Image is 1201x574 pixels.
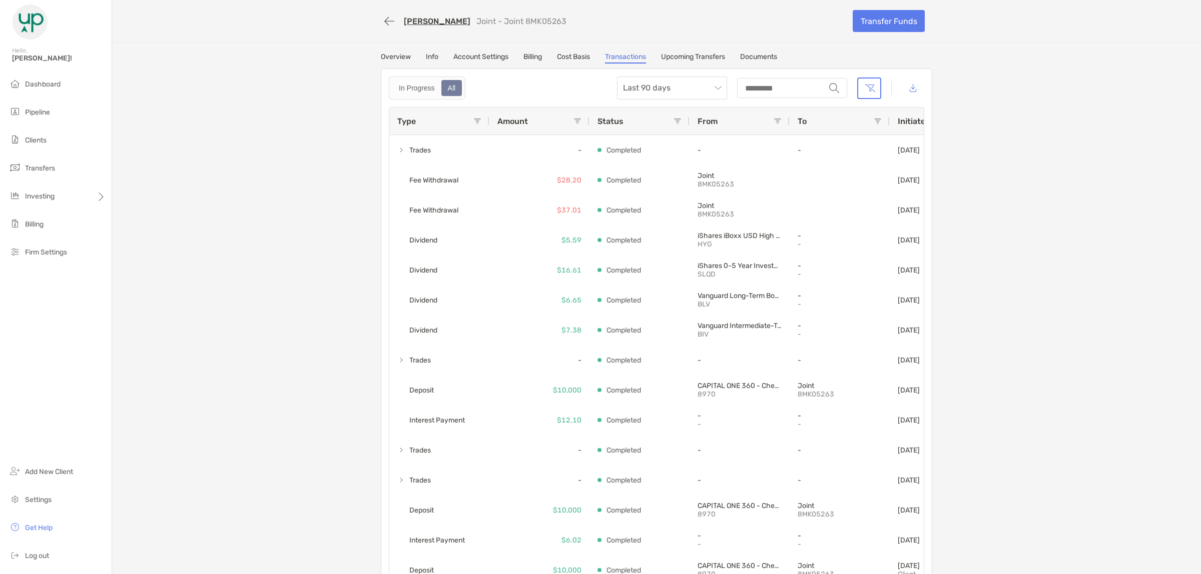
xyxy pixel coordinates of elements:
span: [PERSON_NAME]! [12,54,106,62]
p: iShares 0-5 Year Investment Grade Corporate Bond E [698,261,782,270]
p: - [798,356,882,364]
p: [DATE] [898,326,920,334]
p: $10,000 [553,504,581,516]
p: SLQD [698,270,768,278]
img: add_new_client icon [9,465,21,477]
span: From [698,116,718,126]
span: Fee Withdrawal [409,172,458,188]
p: Completed [607,504,641,516]
p: [DATE] [898,206,920,214]
p: HYG [698,240,768,248]
p: Joint - Joint 8MK05263 [476,16,566,26]
p: - [698,540,768,548]
p: Completed [607,534,641,546]
p: - [798,270,868,278]
span: Get Help [25,523,53,532]
span: Last 90 days [623,77,721,99]
p: [DATE] [898,561,920,570]
p: $7.38 [561,324,581,336]
p: Completed [607,414,641,426]
span: Clients [25,136,47,144]
p: 8MK05263 [698,180,768,188]
p: Joint [698,171,782,180]
span: Trades [409,142,431,158]
span: Deposit [409,502,434,518]
p: 8MK05263 [698,210,768,218]
p: Joint [798,561,882,570]
p: 8970 [698,390,768,398]
p: $12.10 [557,414,581,426]
p: - [798,476,882,484]
p: [DATE] [898,236,920,244]
p: Completed [607,474,641,486]
p: Completed [607,294,641,306]
a: Transfer Funds [853,10,925,32]
p: - [798,231,882,240]
a: Documents [740,52,777,63]
p: Joint [698,201,782,210]
p: - [798,291,882,300]
p: Completed [607,144,641,156]
span: Type [397,116,416,126]
p: $6.02 [561,534,581,546]
p: [DATE] [898,176,920,184]
span: Status [597,116,624,126]
p: - [798,446,882,454]
span: Dividend [409,292,437,308]
span: Add New Client [25,467,73,476]
img: clients icon [9,133,21,145]
span: Amount [497,116,528,126]
p: BIV [698,330,768,338]
p: Completed [607,204,641,216]
a: Overview [381,52,411,63]
span: Pipeline [25,108,50,116]
span: To [798,116,807,126]
p: Completed [607,174,641,186]
p: [DATE] [898,146,920,154]
img: investing icon [9,189,21,201]
span: Dividend [409,232,437,248]
div: - [489,465,589,495]
span: Initiated Date [898,116,950,126]
span: Settings [25,495,52,504]
p: - [798,146,882,154]
img: firm-settings icon [9,245,21,257]
p: [DATE] [898,416,920,424]
span: Trades [409,442,431,458]
img: dashboard icon [9,77,21,89]
p: Joint [798,501,882,510]
p: - [798,300,868,308]
p: - [698,146,782,154]
a: Upcoming Transfers [661,52,725,63]
p: - [798,261,882,270]
p: [DATE] [898,446,920,454]
p: Vanguard Long-Term Bond ETF [698,291,782,300]
p: - [698,531,782,540]
span: Log out [25,551,49,560]
span: Deposit [409,382,434,398]
span: Billing [25,220,44,228]
p: - [798,240,868,248]
p: [DATE] [898,266,920,274]
p: - [798,330,868,338]
p: Completed [607,324,641,336]
div: - [489,135,589,165]
p: [DATE] [898,386,920,394]
img: Zoe Logo [12,4,48,40]
p: - [798,540,868,548]
p: - [698,476,782,484]
p: Vanguard Intermediate-Term Bond ETF [698,321,782,330]
a: Account Settings [453,52,508,63]
div: In Progress [393,81,440,95]
p: Completed [607,384,641,396]
img: input icon [829,83,839,93]
p: [DATE] [898,506,920,514]
img: transfers icon [9,161,21,173]
span: Fee Withdrawal [409,202,458,218]
p: 8MK05263 [798,390,868,398]
p: Completed [607,354,641,366]
div: All [442,81,461,95]
span: Transfers [25,164,55,172]
a: Billing [523,52,542,63]
p: - [698,411,782,420]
